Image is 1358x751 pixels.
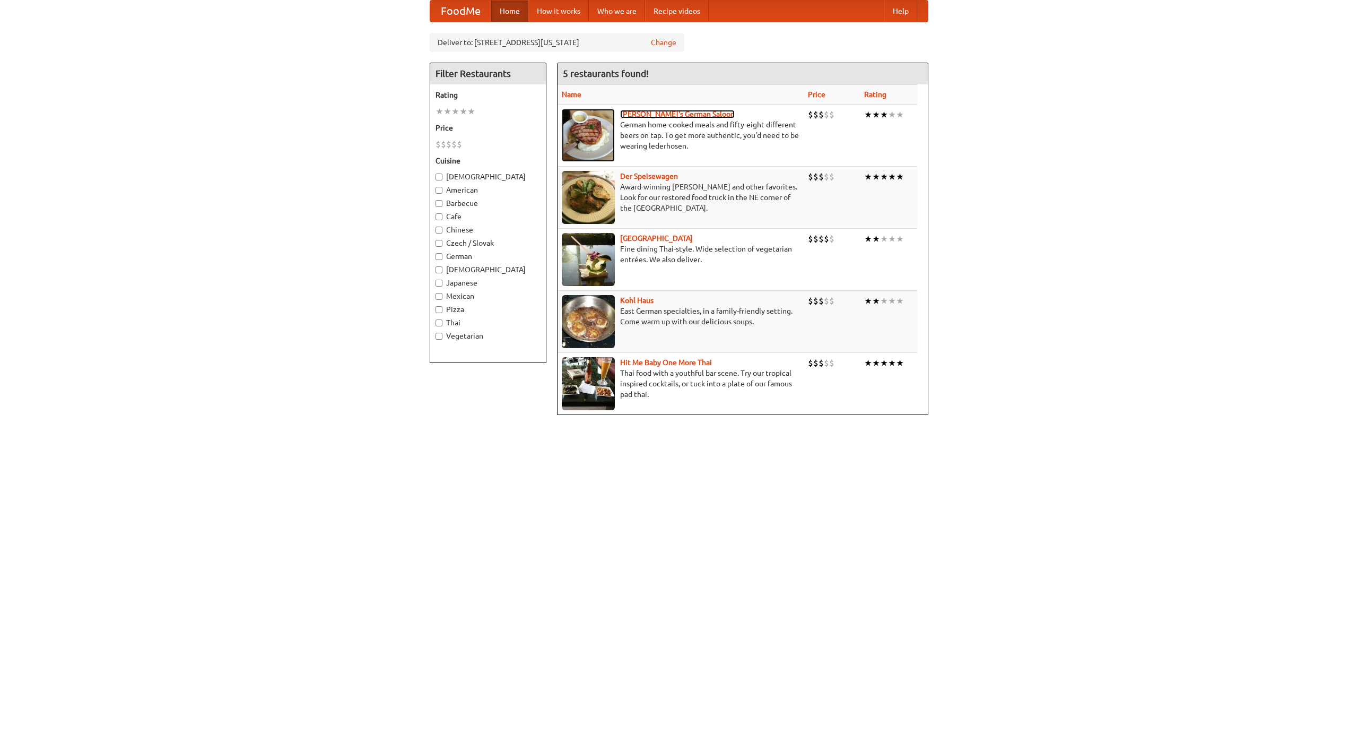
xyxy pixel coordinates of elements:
label: Czech / Slovak [436,238,541,248]
ng-pluralize: 5 restaurants found! [563,68,649,79]
li: ★ [443,106,451,117]
li: ★ [459,106,467,117]
input: Chinese [436,227,442,234]
li: ★ [888,295,896,307]
li: $ [446,139,451,150]
li: ★ [880,295,888,307]
li: $ [819,171,824,183]
li: $ [824,357,829,369]
div: Deliver to: [STREET_ADDRESS][US_STATE] [430,33,684,52]
li: $ [813,357,819,369]
input: Thai [436,320,442,326]
img: speisewagen.jpg [562,171,615,224]
a: [GEOGRAPHIC_DATA] [620,234,693,243]
label: American [436,185,541,195]
li: ★ [451,106,459,117]
li: ★ [864,171,872,183]
li: $ [819,295,824,307]
li: ★ [880,109,888,120]
li: $ [829,357,834,369]
label: Cafe [436,211,541,222]
li: $ [457,139,462,150]
li: ★ [872,357,880,369]
input: Barbecue [436,200,442,207]
h4: Filter Restaurants [430,63,546,84]
li: ★ [864,357,872,369]
input: Japanese [436,280,442,287]
li: ★ [888,171,896,183]
li: $ [808,233,813,245]
input: Czech / Slovak [436,240,442,247]
a: Who we are [589,1,645,22]
label: Mexican [436,291,541,301]
a: Hit Me Baby One More Thai [620,358,712,367]
label: [DEMOGRAPHIC_DATA] [436,264,541,275]
li: ★ [880,171,888,183]
p: German home-cooked meals and fifty-eight different beers on tap. To get more authentic, you'd nee... [562,119,799,151]
li: ★ [872,295,880,307]
li: $ [824,295,829,307]
li: $ [808,357,813,369]
li: $ [813,295,819,307]
label: [DEMOGRAPHIC_DATA] [436,171,541,182]
li: ★ [896,233,904,245]
li: $ [819,109,824,120]
li: $ [829,109,834,120]
input: [DEMOGRAPHIC_DATA] [436,266,442,273]
li: $ [813,109,819,120]
li: $ [808,171,813,183]
li: ★ [872,171,880,183]
a: Kohl Haus [620,296,654,305]
li: ★ [896,109,904,120]
li: $ [808,295,813,307]
li: $ [441,139,446,150]
li: ★ [896,171,904,183]
li: $ [829,171,834,183]
p: Thai food with a youthful bar scene. Try our tropical inspired cocktails, or tuck into a plate of... [562,368,799,400]
li: ★ [888,109,896,120]
input: [DEMOGRAPHIC_DATA] [436,174,442,180]
li: $ [824,109,829,120]
li: ★ [896,357,904,369]
li: $ [451,139,457,150]
li: ★ [436,106,443,117]
li: ★ [888,233,896,245]
li: ★ [896,295,904,307]
li: $ [808,109,813,120]
input: Mexican [436,293,442,300]
li: $ [829,233,834,245]
a: Name [562,90,581,99]
label: Thai [436,317,541,328]
p: Award-winning [PERSON_NAME] and other favorites. Look for our restored food truck in the NE corne... [562,182,799,213]
li: $ [819,233,824,245]
li: ★ [888,357,896,369]
input: German [436,253,442,260]
li: $ [819,357,824,369]
a: Price [808,90,825,99]
li: ★ [880,357,888,369]
p: East German specialties, in a family-friendly setting. Come warm up with our delicious soups. [562,306,799,327]
li: ★ [872,233,880,245]
input: Vegetarian [436,333,442,340]
label: Japanese [436,278,541,288]
h5: Price [436,123,541,133]
li: $ [813,233,819,245]
li: $ [829,295,834,307]
a: Home [491,1,528,22]
input: American [436,187,442,194]
li: $ [824,171,829,183]
h5: Cuisine [436,156,541,166]
li: $ [824,233,829,245]
label: Vegetarian [436,331,541,341]
li: ★ [864,233,872,245]
li: ★ [467,106,475,117]
a: Recipe videos [645,1,709,22]
label: German [436,251,541,262]
a: How it works [528,1,589,22]
a: Rating [864,90,886,99]
li: $ [813,171,819,183]
img: satay.jpg [562,233,615,286]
